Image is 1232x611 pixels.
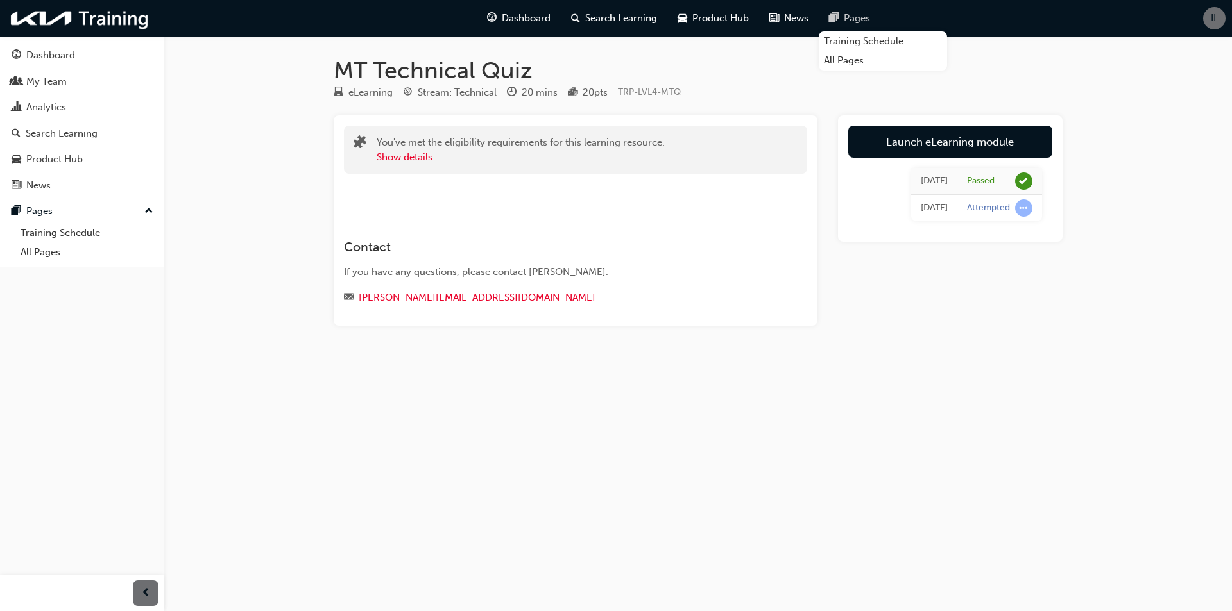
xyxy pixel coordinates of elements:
[12,50,21,62] span: guage-icon
[26,152,83,167] div: Product Hub
[692,11,749,26] span: Product Hub
[5,44,158,67] a: Dashboard
[334,87,343,99] span: learningResourceType_ELEARNING-icon
[583,85,608,100] div: 20 pts
[377,150,432,165] button: Show details
[1203,7,1226,29] button: IL
[12,206,21,217] span: pages-icon
[26,48,75,63] div: Dashboard
[571,10,580,26] span: search-icon
[819,31,947,51] a: Training Schedule
[26,74,67,89] div: My Team
[1015,172,1032,190] span: learningRecordVerb_PASS-icon
[967,175,995,187] div: Passed
[5,70,158,94] a: My Team
[344,240,761,255] h3: Contact
[12,128,21,140] span: search-icon
[418,85,497,100] div: Stream: Technical
[678,10,687,26] span: car-icon
[26,204,53,219] div: Pages
[829,10,839,26] span: pages-icon
[561,5,667,31] a: search-iconSearch Learning
[568,85,608,101] div: Points
[819,5,880,31] a: pages-iconPages
[354,137,366,151] span: puzzle-icon
[359,292,595,303] a: [PERSON_NAME][EMAIL_ADDRESS][DOMAIN_NAME]
[5,41,158,199] button: DashboardMy TeamAnalyticsSearch LearningProduct HubNews
[967,202,1010,214] div: Attempted
[15,242,158,262] a: All Pages
[921,174,948,188] div: Thu Jun 26 2025 15:32:44 GMT+1000 (Australian Eastern Standard Time)
[15,223,158,243] a: Training Schedule
[769,10,779,26] span: news-icon
[5,122,158,146] a: Search Learning
[5,147,158,171] a: Product Hub
[403,87,413,99] span: target-icon
[377,135,665,164] div: You've met the eligibility requirements for this learning resource.
[5,199,158,223] button: Pages
[784,11,809,26] span: News
[141,585,151,601] span: prev-icon
[1015,199,1032,217] span: learningRecordVerb_ATTEMPT-icon
[26,100,66,115] div: Analytics
[12,102,21,113] span: chart-icon
[26,178,51,193] div: News
[26,126,98,141] div: Search Learning
[12,76,21,88] span: people-icon
[344,292,354,304] span: email-icon
[1211,11,1219,26] span: IL
[144,203,153,220] span: up-icon
[819,51,947,71] a: All Pages
[334,56,1063,85] h1: MT Technical Quiz
[759,5,819,31] a: news-iconNews
[334,85,393,101] div: Type
[344,290,761,306] div: Email
[844,11,870,26] span: Pages
[403,85,497,101] div: Stream
[507,87,517,99] span: clock-icon
[667,5,759,31] a: car-iconProduct Hub
[6,5,154,31] img: kia-training
[568,87,577,99] span: podium-icon
[522,85,558,100] div: 20 mins
[12,180,21,192] span: news-icon
[5,174,158,197] a: News
[344,265,761,280] div: If you have any questions, please contact [PERSON_NAME].
[348,85,393,100] div: eLearning
[5,96,158,119] a: Analytics
[585,11,657,26] span: Search Learning
[477,5,561,31] a: guage-iconDashboard
[487,10,497,26] span: guage-icon
[618,87,681,97] span: Learning resource code
[848,126,1052,158] a: Launch eLearning module
[502,11,551,26] span: Dashboard
[12,154,21,165] span: car-icon
[507,85,558,101] div: Duration
[921,201,948,215] div: Thu Jun 26 2025 15:09:38 GMT+1000 (Australian Eastern Standard Time)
